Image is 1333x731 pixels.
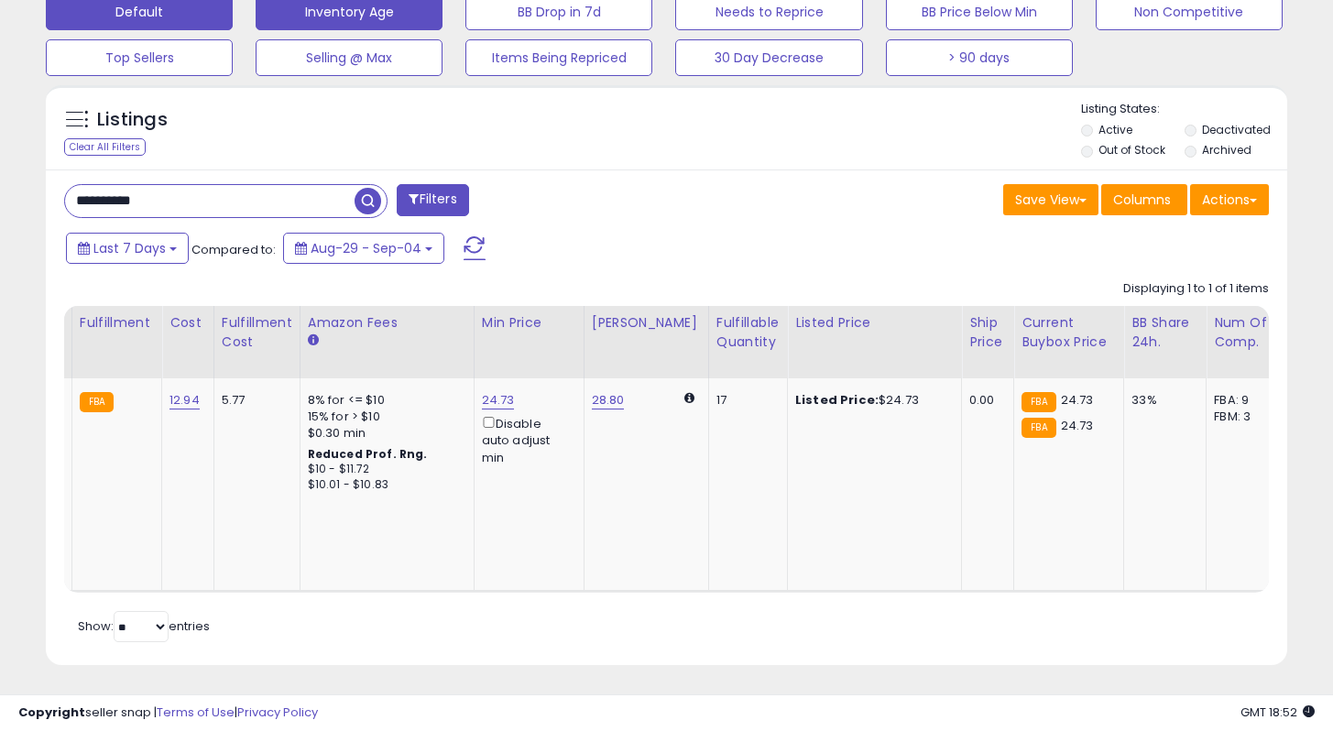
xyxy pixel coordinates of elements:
a: 24.73 [482,391,515,409]
button: Items Being Repriced [465,39,652,76]
span: 2025-09-12 18:52 GMT [1240,704,1315,721]
div: Ship Price [969,313,1006,352]
a: Terms of Use [157,704,235,721]
div: Cost [169,313,206,333]
span: Aug-29 - Sep-04 [311,239,421,257]
div: $24.73 [795,392,947,409]
div: 5.77 [222,392,286,409]
a: 28.80 [592,391,625,409]
button: Save View [1003,184,1098,215]
div: Fulfillment [80,313,154,333]
div: Num of Comp. [1214,313,1281,352]
button: Top Sellers [46,39,233,76]
div: Disable auto adjust min [482,413,570,466]
div: Fulfillment Cost [222,313,292,352]
div: FBA: 9 [1214,392,1274,409]
div: Clear All Filters [64,138,146,156]
label: Deactivated [1202,122,1271,137]
div: FBM: 3 [1214,409,1274,425]
div: Current Buybox Price [1022,313,1116,352]
div: $10 - $11.72 [308,462,460,477]
button: Columns [1101,184,1187,215]
span: Compared to: [191,241,276,258]
small: Amazon Fees. [308,333,319,349]
button: 30 Day Decrease [675,39,862,76]
div: Fulfillable Quantity [716,313,780,352]
div: Amazon Fees [308,313,466,333]
div: seller snap | | [18,704,318,722]
small: FBA [80,392,114,412]
b: Reduced Prof. Rng. [308,446,428,462]
button: Selling @ Max [256,39,443,76]
div: Displaying 1 to 1 of 1 items [1123,280,1269,298]
div: 15% for > $10 [308,409,460,425]
div: $10.01 - $10.83 [308,477,460,493]
div: 33% [1131,392,1192,409]
button: Last 7 Days [66,233,189,264]
a: Privacy Policy [237,704,318,721]
label: Active [1098,122,1132,137]
label: Out of Stock [1098,142,1165,158]
p: Listing States: [1081,101,1287,118]
div: Min Price [482,313,576,333]
h5: Listings [97,107,168,133]
div: 8% for <= $10 [308,392,460,409]
div: Listed Price [795,313,954,333]
div: [PERSON_NAME] [592,313,701,333]
span: Last 7 Days [93,239,166,257]
div: 17 [716,392,773,409]
div: $0.30 min [308,425,460,442]
span: Columns [1113,191,1171,209]
span: 24.73 [1061,417,1094,434]
small: FBA [1022,418,1055,438]
div: 0.00 [969,392,1000,409]
button: Actions [1190,184,1269,215]
a: 12.94 [169,391,200,409]
div: BB Share 24h. [1131,313,1198,352]
span: 24.73 [1061,391,1094,409]
small: FBA [1022,392,1055,412]
span: Show: entries [78,617,210,635]
button: > 90 days [886,39,1073,76]
label: Archived [1202,142,1251,158]
button: Filters [397,184,468,216]
b: Listed Price: [795,391,879,409]
button: Aug-29 - Sep-04 [283,233,444,264]
strong: Copyright [18,704,85,721]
